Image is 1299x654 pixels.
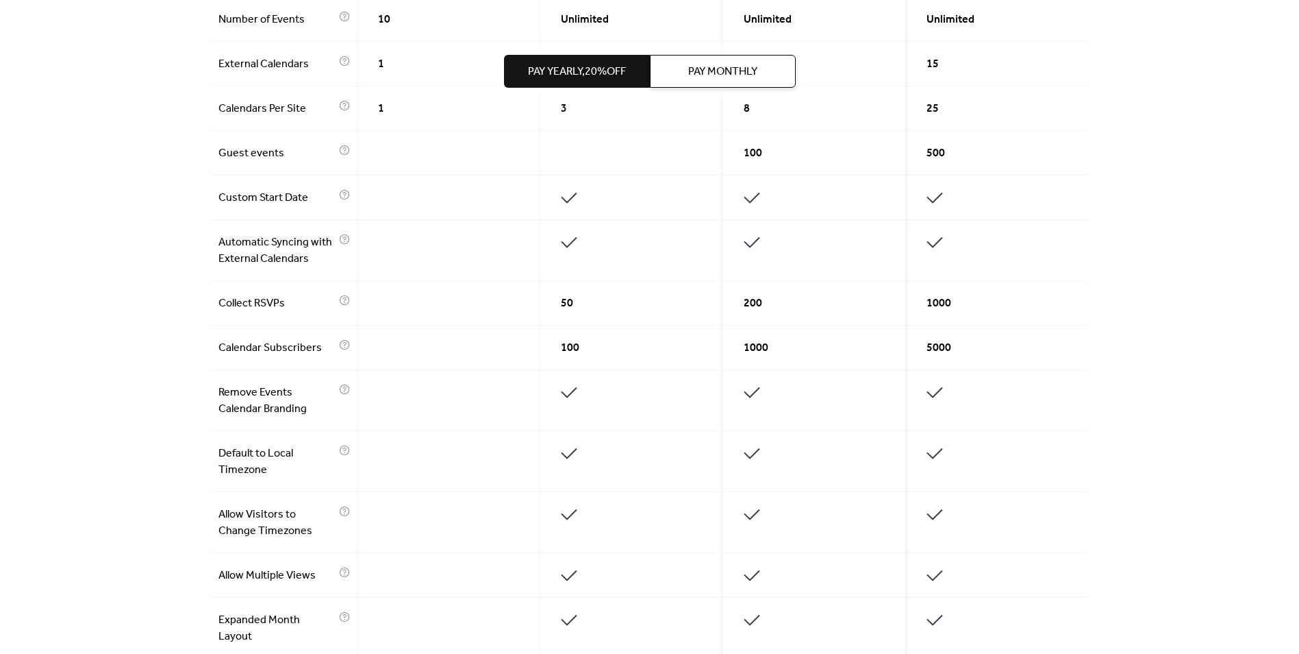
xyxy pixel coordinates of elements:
span: Collect RSVPs [218,295,336,312]
span: Remove Events Calendar Branding [218,385,336,417]
button: Pay Monthly [650,55,796,88]
span: 1000 [926,295,951,312]
span: Pay Yearly, 20% off [528,64,626,80]
button: Pay Yearly,20%off [504,55,650,88]
span: 25 [926,101,939,117]
span: Number of Events [218,12,336,28]
span: 1 [378,101,384,117]
span: Guest events [218,145,336,162]
span: Allow Visitors to Change Timezones [218,507,336,540]
span: 50 [561,295,573,312]
span: 1000 [744,340,768,356]
span: Allow Multiple Views [218,568,336,584]
span: 100 [744,145,762,162]
span: Expanded Month Layout [218,612,336,645]
span: Default to Local Timezone [218,446,336,479]
span: External Calendars [218,56,336,73]
span: 200 [744,295,762,312]
span: Calendars Per Site [218,101,336,117]
span: 1 [378,56,384,73]
span: 100 [561,340,579,356]
span: 5000 [926,340,951,356]
span: 500 [926,145,945,162]
span: Calendar Subscribers [218,340,336,356]
span: Custom Start Date [218,190,336,206]
span: Automatic Syncing with External Calendars [218,234,336,267]
span: Unlimited [926,12,974,28]
span: 10 [378,12,390,28]
span: 15 [926,56,939,73]
span: Pay Monthly [688,64,757,80]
